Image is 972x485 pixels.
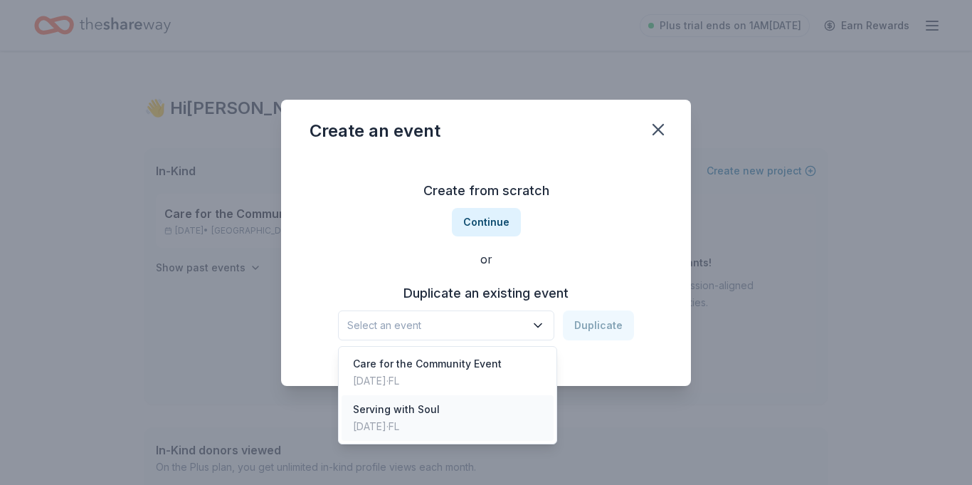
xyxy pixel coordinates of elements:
div: Select an event [338,346,557,444]
div: Serving with Soul [353,401,440,418]
button: Select an event [338,311,554,340]
div: [DATE] · FL [353,418,440,435]
span: Select an event [347,317,525,334]
div: [DATE] · FL [353,372,502,390]
div: Care for the Community Event [353,355,502,372]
